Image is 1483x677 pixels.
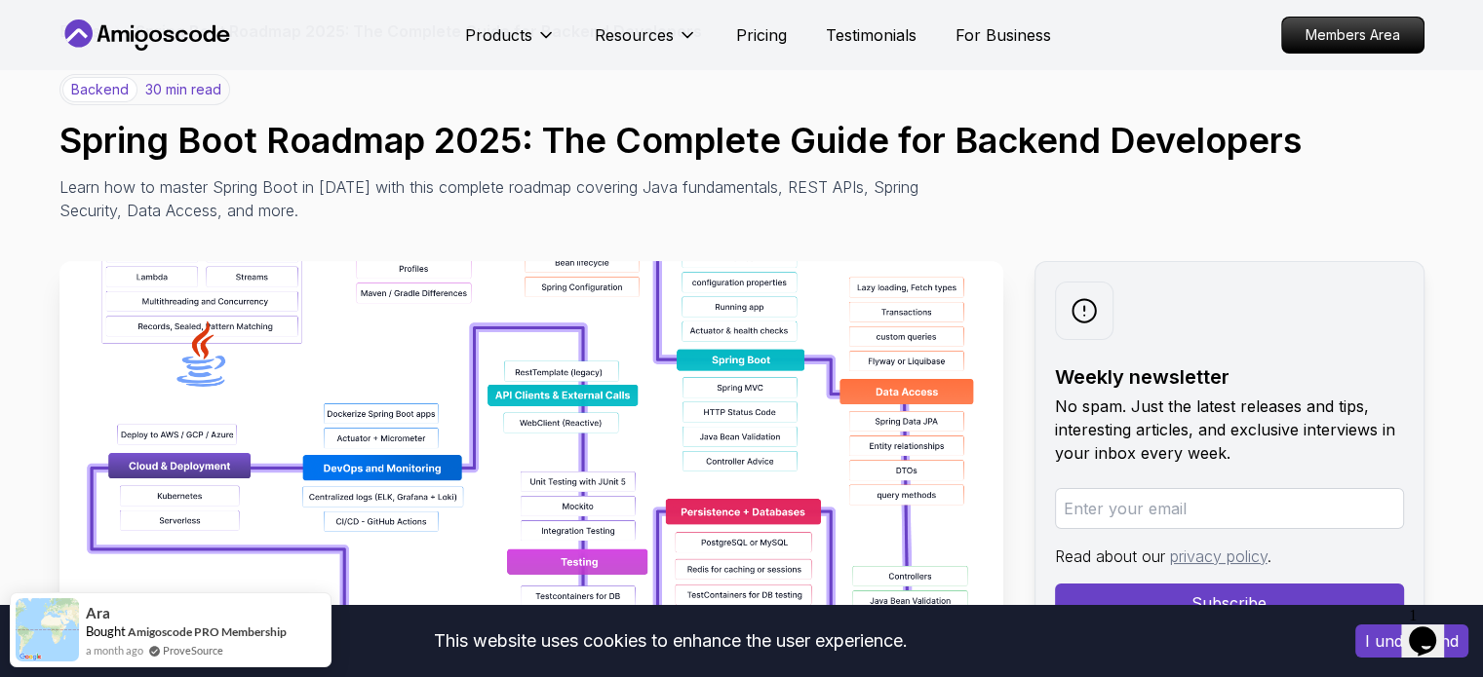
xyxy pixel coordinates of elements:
[736,23,787,47] a: Pricing
[1282,18,1424,53] p: Members Area
[1055,583,1404,622] button: Subscribe
[1401,599,1463,658] iframe: chat widget
[128,624,287,639] a: Amigoscode PRO Membership
[145,80,221,99] p: 30 min read
[86,623,126,639] span: Bought
[163,644,223,657] a: ProveSource
[595,23,674,47] p: Resources
[1170,546,1268,566] a: privacy policy
[1055,488,1404,529] input: Enter your email
[1055,395,1404,465] p: No spam. Just the latest releases and tips, interesting articles, and exclusive interviews in you...
[15,620,1326,662] div: This website uses cookies to enhance the user experience.
[1281,17,1424,54] a: Members Area
[16,598,79,661] img: provesource social proof notification image
[86,605,110,621] span: Ara
[956,23,1051,47] a: For Business
[595,23,697,62] button: Resources
[1055,545,1404,568] p: Read about our .
[1055,363,1404,391] h2: Weekly newsletter
[59,175,933,222] p: Learn how to master Spring Boot in [DATE] with this complete roadmap covering Java fundamentals, ...
[86,642,143,658] span: a month ago
[62,77,137,102] p: backend
[465,23,532,47] p: Products
[1355,624,1468,658] button: Accept cookies
[465,23,556,62] button: Products
[826,23,917,47] a: Testimonials
[59,121,1424,160] h1: Spring Boot Roadmap 2025: The Complete Guide for Backend Developers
